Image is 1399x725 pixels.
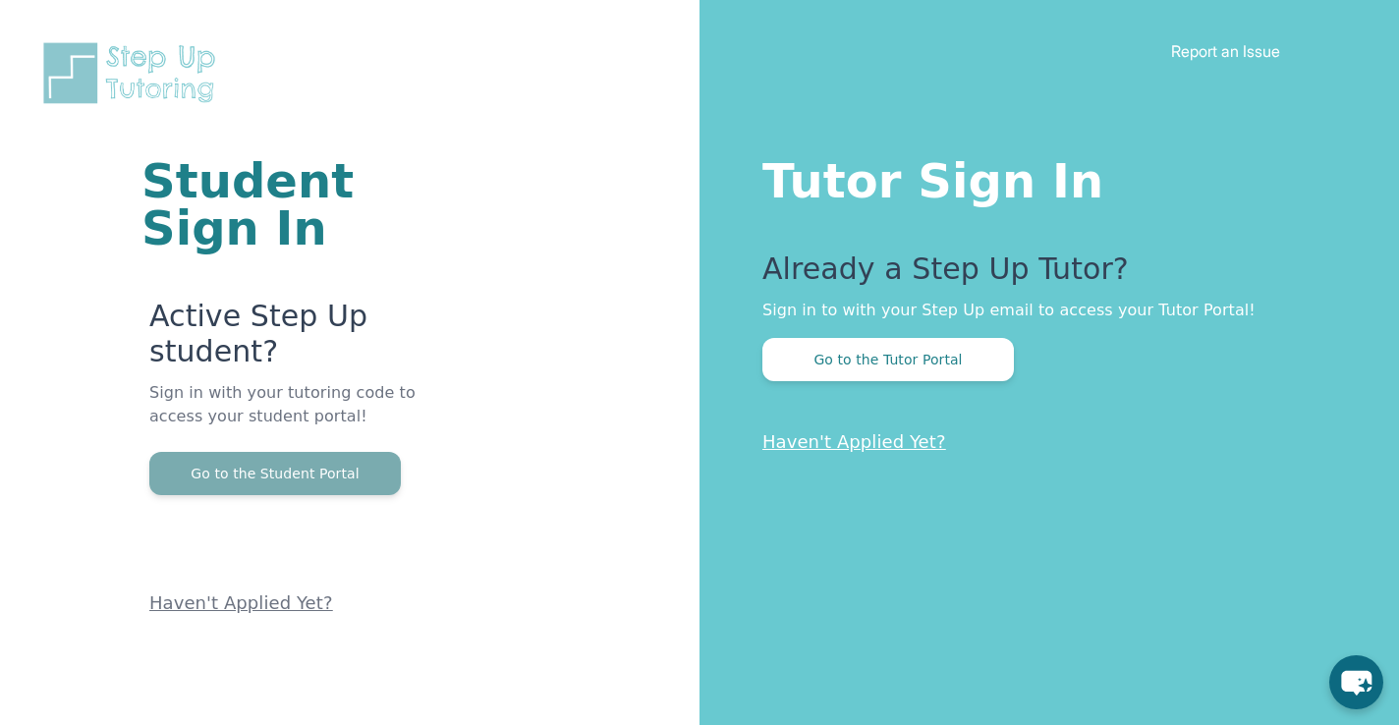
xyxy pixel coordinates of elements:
a: Report an Issue [1171,41,1280,61]
a: Go to the Tutor Portal [762,350,1014,368]
a: Go to the Student Portal [149,464,401,482]
a: Haven't Applied Yet? [149,592,333,613]
a: Haven't Applied Yet? [762,431,946,452]
h1: Student Sign In [141,157,464,251]
p: Already a Step Up Tutor? [762,251,1320,299]
button: chat-button [1329,655,1383,709]
h1: Tutor Sign In [762,149,1320,204]
button: Go to the Tutor Portal [762,338,1014,381]
p: Active Step Up student? [149,299,464,381]
img: Step Up Tutoring horizontal logo [39,39,228,107]
p: Sign in to with your Step Up email to access your Tutor Portal! [762,299,1320,322]
button: Go to the Student Portal [149,452,401,495]
p: Sign in with your tutoring code to access your student portal! [149,381,464,452]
